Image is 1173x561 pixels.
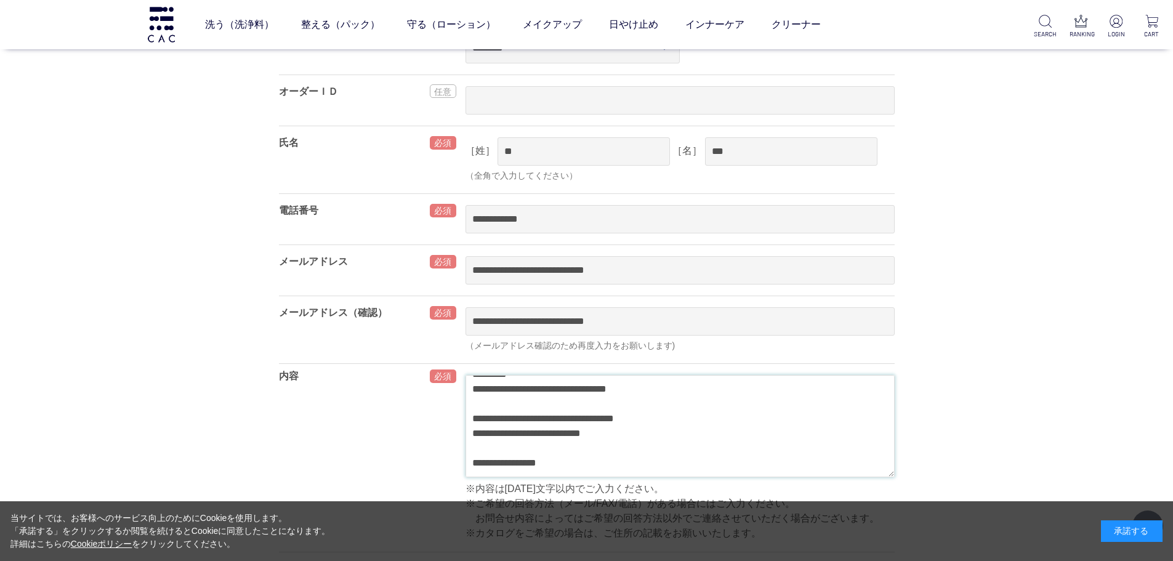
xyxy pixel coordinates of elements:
[1070,15,1092,39] a: RANKING
[71,539,132,549] a: Cookieポリシー
[1105,15,1127,39] a: LOGIN
[1101,520,1163,542] div: 承諾する
[146,7,177,42] img: logo
[279,86,338,97] label: オーダーＩＤ
[407,7,496,42] a: 守る（ローション）
[1140,15,1163,39] a: CART
[523,7,582,42] a: メイクアップ
[1034,30,1057,39] p: SEARCH
[10,512,331,551] div: 当サイトでは、お客様へのサービス向上のためにCookieを使用します。 「承諾する」をクリックするか閲覧を続けるとCookieに同意したことになります。 詳細はこちらの をクリックしてください。
[279,205,318,216] label: 電話番号
[279,307,387,318] label: メールアドレス（確認）
[466,496,895,511] p: ※ご希望の回答方法（メール/FAX/電話）がある場合にはご入力ください。
[1070,30,1092,39] p: RANKING
[672,145,702,156] label: ［名］
[205,7,274,42] a: 洗う（洗浄料）
[279,256,348,267] label: メールアドレス
[772,7,821,42] a: クリーナー
[685,7,744,42] a: インナーケア
[1140,30,1163,39] p: CART
[466,169,895,182] div: （全角で入力してください）
[466,145,495,156] label: ［姓］
[466,339,895,352] div: （メールアドレス確認のため再度入力をお願いします)
[1034,15,1057,39] a: SEARCH
[279,371,299,381] label: 内容
[609,7,658,42] a: 日やけ止め
[279,137,299,148] label: 氏名
[466,482,895,496] p: ※内容は[DATE]文字以内でご入力ください。
[1105,30,1127,39] p: LOGIN
[301,7,380,42] a: 整える（パック）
